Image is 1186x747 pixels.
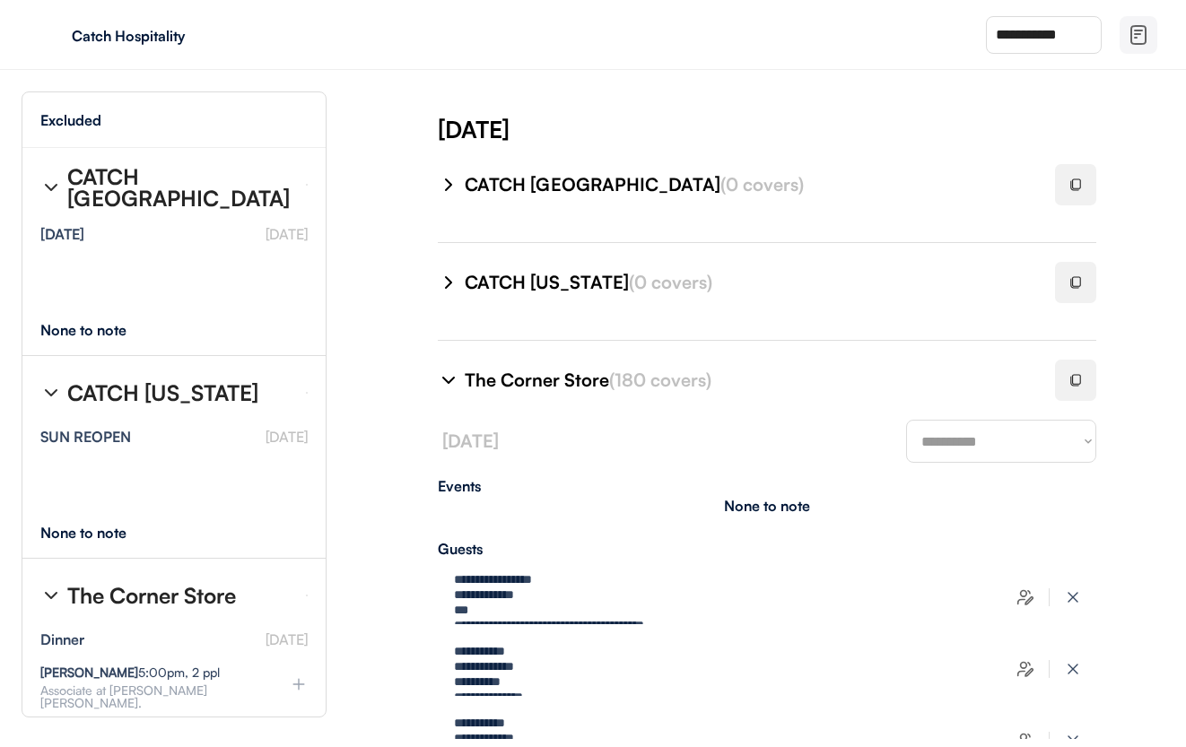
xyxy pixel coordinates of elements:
img: chevron-right%20%281%29.svg [40,382,62,404]
img: plus%20%281%29.svg [290,675,308,693]
font: (0 covers) [720,173,804,195]
img: chevron-right%20%281%29.svg [438,174,459,195]
div: CATCH [GEOGRAPHIC_DATA] [67,166,292,209]
div: Dinner [40,632,84,647]
font: (0 covers) [629,271,712,293]
div: Excluded [40,113,101,127]
div: None to note [40,323,160,337]
div: Catch Hospitality [72,29,298,43]
font: (180 covers) [609,369,711,391]
img: yH5BAEAAAAALAAAAAABAAEAAAIBRAA7 [36,21,65,49]
strong: [PERSON_NAME] [40,664,138,680]
div: CATCH [US_STATE] [465,270,1033,295]
div: The Corner Store [67,585,236,606]
font: [DATE] [266,428,308,446]
img: chevron-right%20%281%29.svg [40,177,62,198]
div: [DATE] [40,227,84,241]
div: The Corner Store [465,368,1033,393]
div: CATCH [GEOGRAPHIC_DATA] [465,172,1033,197]
div: 5:00pm, 2 ppl [40,666,220,679]
div: None to note [724,499,810,513]
img: chevron-right%20%281%29.svg [438,272,459,293]
img: x-close%20%283%29.svg [1064,588,1082,606]
font: [DATE] [266,630,308,648]
div: None to note [40,526,160,540]
img: users-edit.svg [1016,588,1034,606]
div: Guests [438,542,1096,556]
img: file-02.svg [1128,24,1149,46]
img: chevron-right%20%281%29.svg [40,585,62,606]
div: Associate at [PERSON_NAME] [PERSON_NAME]. [40,684,261,709]
div: [DATE] [438,113,1186,145]
img: x-close%20%283%29.svg [1064,660,1082,678]
img: users-edit.svg [1016,660,1034,678]
font: [DATE] [442,430,499,452]
img: chevron-right%20%281%29.svg [438,369,459,391]
div: SUN REOPEN [40,430,131,444]
font: [DATE] [266,225,308,243]
div: Events [438,479,1096,493]
div: CATCH [US_STATE] [67,382,258,404]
